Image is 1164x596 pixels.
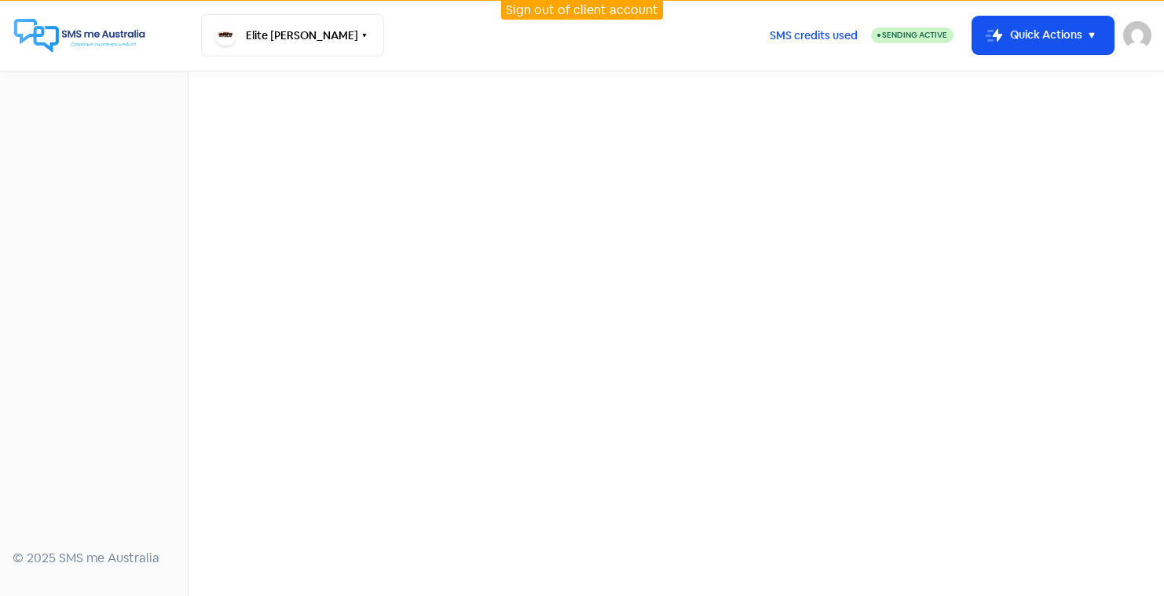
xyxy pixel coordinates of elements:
[756,26,871,42] a: SMS credits used
[770,27,858,44] span: SMS credits used
[882,30,947,40] span: Sending Active
[972,16,1114,54] button: Quick Actions
[1123,21,1151,49] img: User
[13,549,175,568] div: © 2025 SMS me Australia
[201,14,384,57] button: Elite [PERSON_NAME]
[871,26,954,45] a: Sending Active
[506,2,658,18] a: Sign out of client account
